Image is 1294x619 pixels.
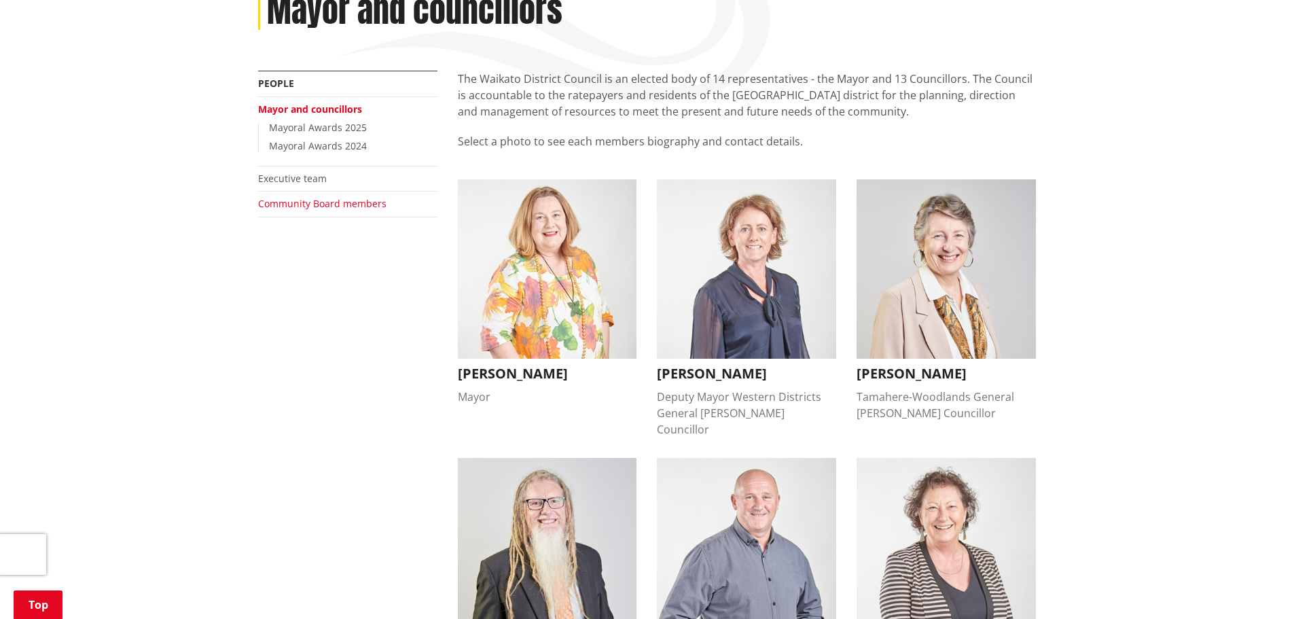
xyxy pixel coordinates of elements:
h3: [PERSON_NAME] [857,366,1036,382]
h3: [PERSON_NAME] [657,366,836,382]
img: Jacqui Church [458,179,637,359]
a: Mayoral Awards 2024 [269,139,367,152]
div: Mayor [458,389,637,405]
button: Jacqui Church [PERSON_NAME] Mayor [458,179,637,405]
h3: [PERSON_NAME] [458,366,637,382]
img: Crystal Beavis [857,179,1036,359]
a: Mayoral Awards 2025 [269,121,367,134]
a: Top [14,590,62,619]
a: Executive team [258,172,327,185]
iframe: Messenger Launcher [1232,562,1280,611]
p: The Waikato District Council is an elected body of 14 representatives - the Mayor and 13 Councill... [458,71,1037,120]
img: Carolyn Eyre [657,179,836,359]
div: Tamahere-Woodlands General [PERSON_NAME] Councillor [857,389,1036,421]
div: Deputy Mayor Western Districts General [PERSON_NAME] Councillor [657,389,836,438]
button: Crystal Beavis [PERSON_NAME] Tamahere-Woodlands General [PERSON_NAME] Councillor [857,179,1036,421]
a: People [258,77,294,90]
button: Carolyn Eyre [PERSON_NAME] Deputy Mayor Western Districts General [PERSON_NAME] Councillor [657,179,836,438]
a: Mayor and councillors [258,103,362,116]
p: Select a photo to see each members biography and contact details. [458,133,1037,166]
a: Community Board members [258,197,387,210]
